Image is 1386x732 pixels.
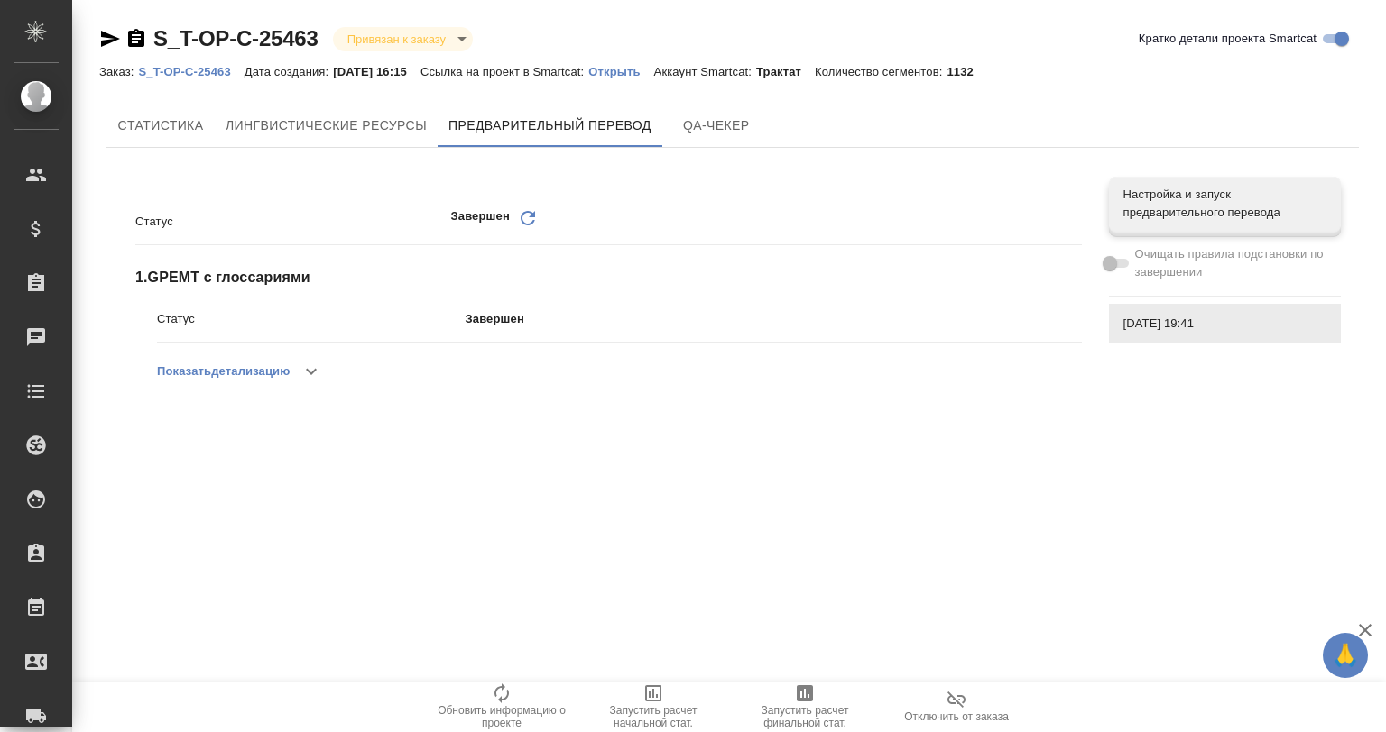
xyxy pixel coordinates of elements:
[451,207,510,235] p: Завершен
[1139,30,1317,48] span: Кратко детали проекта Smartcat
[117,114,204,137] span: Cтатистика
[333,65,420,78] p: [DATE] 16:15
[135,213,451,231] p: Статус
[1135,245,1327,281] span: Очищать правила подстановки по завершении
[448,114,651,137] span: Предварительный перевод
[1330,636,1361,674] span: 🙏
[1123,186,1326,222] span: Настройка и запуск предварительного перевода
[466,310,1082,328] p: Завершен
[815,65,947,78] p: Количество сегментов:
[245,65,333,78] p: Дата создания:
[153,26,319,50] a: S_T-OP-C-25463
[756,65,815,78] p: Трактат
[588,63,653,78] a: Открыть
[138,65,244,78] p: S_T-OP-C-25463
[947,65,986,78] p: 1132
[99,28,121,50] button: Скопировать ссылку для ЯМессенджера
[1109,304,1341,343] div: [DATE] 19:41
[157,310,466,328] p: Статус
[99,65,138,78] p: Заказ:
[125,28,147,50] button: Скопировать ссылку
[673,114,760,137] span: QA-чекер
[588,65,653,78] p: Открыть
[226,114,427,137] span: Лингвистические ресурсы
[420,65,588,78] p: Ссылка на проект в Smartcat:
[1323,633,1368,678] button: 🙏
[654,65,756,78] p: Аккаунт Smartcat:
[342,32,451,47] button: Привязан к заказу
[138,63,244,78] a: S_T-OP-C-25463
[1109,177,1341,231] div: Настройка и запуск предварительного перевода
[135,267,1082,288] span: 1 . GPEMT с глоссариями
[157,350,290,393] button: Показатьдетализацию
[333,27,473,51] div: Привязан к заказу
[1123,315,1326,333] span: [DATE] 19:41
